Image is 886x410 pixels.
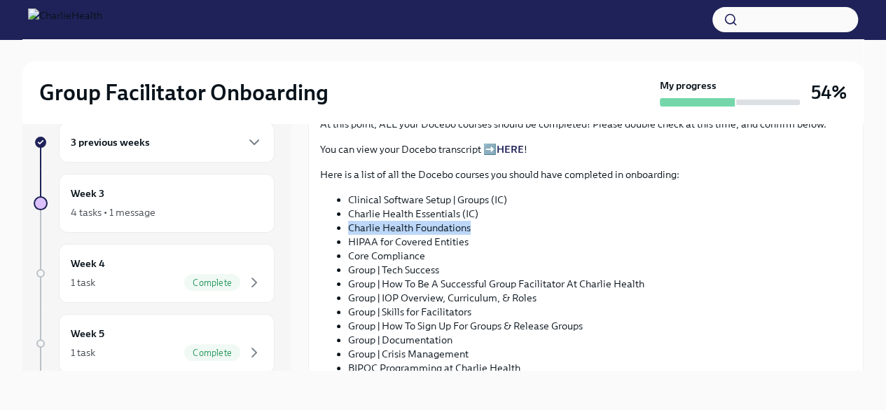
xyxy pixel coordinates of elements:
[71,135,150,150] h6: 3 previous weeks
[71,326,104,341] h6: Week 5
[28,8,102,31] img: CharlieHealth
[320,168,852,182] p: Here is a list of all the Docebo courses you should have completed in onboarding:
[348,249,852,263] li: Core Compliance
[348,333,852,347] li: Group | Documentation
[348,193,852,207] li: Clinical Software Setup | Groups (IC)
[71,256,105,271] h6: Week 4
[348,221,852,235] li: Charlie Health Foundations
[811,80,847,105] h3: 54%
[39,78,328,107] h2: Group Facilitator Onboarding
[71,275,95,289] div: 1 task
[34,174,275,233] a: Week 34 tasks • 1 message
[348,277,852,291] li: Group | How To Be A Successful Group Facilitator At Charlie Health
[348,235,852,249] li: HIPAA for Covered Entities
[497,143,524,156] a: HERE
[184,348,240,358] span: Complete
[348,207,852,221] li: Charlie Health Essentials (IC)
[348,263,852,277] li: Group | Tech Success
[348,291,852,305] li: Group | IOP Overview, Curriculum, & Roles
[348,361,852,375] li: BIPOC Programming at Charlie Health
[59,122,275,163] div: 3 previous weeks
[320,142,852,156] p: You can view your Docebo transcript ➡️ !
[71,346,95,360] div: 1 task
[320,117,852,131] p: At this point, ALL your Docebo courses should be completed! Please double check at this time, and...
[71,186,104,201] h6: Week 3
[71,205,155,219] div: 4 tasks • 1 message
[660,78,717,93] strong: My progress
[348,319,852,333] li: Group | How To Sign Up For Groups & Release Groups
[348,305,852,319] li: Group | Skills for Facilitators
[184,278,240,288] span: Complete
[34,244,275,303] a: Week 41 taskComplete
[34,314,275,373] a: Week 51 taskComplete
[348,347,852,361] li: Group | Crisis Management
